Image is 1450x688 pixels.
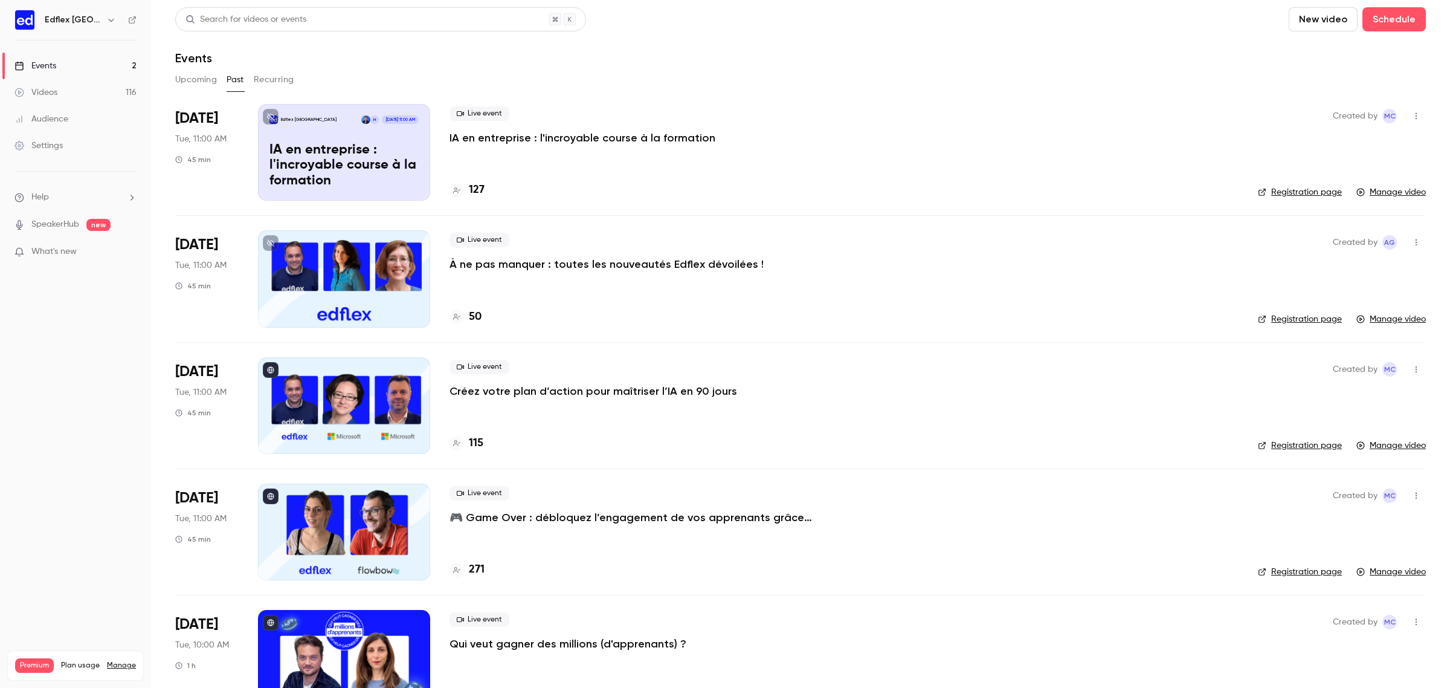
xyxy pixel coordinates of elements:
span: [DATE] [175,488,218,508]
a: 127 [449,182,485,198]
h4: 50 [469,309,482,325]
div: Videos [14,86,57,99]
img: Clément Meslin [361,115,370,124]
span: Manon Cousin [1382,362,1397,377]
a: 115 [449,435,483,452]
p: IA en entreprise : l'incroyable course à la formation [269,143,419,189]
span: Live event [449,106,509,121]
span: [DATE] [175,362,218,381]
a: Manage video [1356,440,1426,452]
span: Live event [449,612,509,627]
a: Créez votre plan d’action pour maîtriser l’IA en 90 jours [449,384,737,398]
button: Schedule [1362,7,1426,31]
span: Manon Cousin [1382,488,1397,503]
h6: Edflex [GEOGRAPHIC_DATA] [45,14,101,26]
span: Created by [1333,109,1377,123]
span: Tue, 11:00 AM [175,513,227,525]
a: Registration page [1258,566,1342,578]
a: Registration page [1258,186,1342,198]
a: Registration page [1258,440,1342,452]
span: Live event [449,360,509,374]
div: 45 min [175,281,211,291]
div: Settings [14,140,63,152]
span: Anne Sophie Gutierrez [1382,235,1397,250]
span: Tue, 11:00 AM [175,386,227,398]
div: May 20 Tue, 11:00 AM (Europe/Paris) [175,230,239,327]
span: Created by [1333,488,1377,503]
iframe: Noticeable Trigger [122,247,137,258]
a: Manage video [1356,186,1426,198]
span: Created by [1333,362,1377,377]
span: [DATE] [175,615,218,634]
span: MC [1384,615,1396,629]
div: 45 min [175,534,211,544]
span: Created by [1333,615,1377,629]
span: What's new [31,245,77,258]
h4: 115 [469,435,483,452]
p: Edflex [GEOGRAPHIC_DATA] [281,117,337,123]
span: [DATE] [175,235,218,255]
a: Registration page [1258,313,1342,325]
span: Tue, 11:00 AM [175,259,227,271]
a: SpeakerHub [31,218,79,231]
button: Recurring [254,70,294,89]
span: [DATE] 11:00 AM [382,115,418,124]
div: 45 min [175,155,211,164]
button: New video [1289,7,1358,31]
a: IA en entreprise : l'incroyable course à la formationEdflex [GEOGRAPHIC_DATA]MClément Meslin[DATE... [258,104,430,201]
div: Mar 25 Tue, 11:00 AM (Europe/Berlin) [175,484,239,580]
li: help-dropdown-opener [14,191,137,204]
span: Created by [1333,235,1377,250]
span: Manon Cousin [1382,109,1397,123]
a: Manage [107,661,136,670]
span: AG [1384,235,1395,250]
div: 1 h [175,661,196,670]
span: Help [31,191,49,204]
a: IA en entreprise : l'incroyable course à la formation [449,131,715,145]
span: Live event [449,233,509,247]
div: Apr 29 Tue, 11:00 AM (Europe/Berlin) [175,357,239,454]
span: Tue, 10:00 AM [175,639,229,651]
span: [DATE] [175,109,218,128]
div: Search for videos or events [185,13,306,26]
div: 45 min [175,408,211,418]
div: Jun 24 Tue, 11:00 AM (Europe/Berlin) [175,104,239,201]
span: Tue, 11:00 AM [175,133,227,145]
a: Manage video [1356,566,1426,578]
span: Live event [449,486,509,501]
a: Qui veut gagner des millions (d'apprenants) ? [449,637,686,651]
span: MC [1384,362,1396,377]
h4: 127 [469,182,485,198]
span: Manon Cousin [1382,615,1397,629]
span: MC [1384,109,1396,123]
h1: Events [175,51,212,65]
span: new [86,219,111,231]
div: M [370,115,379,125]
div: Audience [14,113,68,125]
span: MC [1384,488,1396,503]
span: Premium [15,658,54,673]
a: 50 [449,309,482,325]
h4: 271 [469,562,485,578]
div: Events [14,60,56,72]
button: Past [227,70,244,89]
img: Edflex France [15,10,34,30]
a: Manage video [1356,313,1426,325]
span: Plan usage [61,661,100,670]
a: 271 [449,562,485,578]
a: 🎮 Game Over : débloquez l’engagement de vos apprenants grâce à la gamification [449,510,812,525]
button: Upcoming [175,70,217,89]
a: À ne pas manquer : toutes les nouveautés Edflex dévoilées ! [449,257,764,271]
